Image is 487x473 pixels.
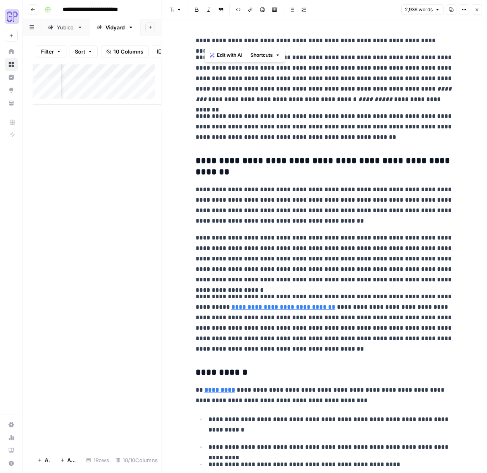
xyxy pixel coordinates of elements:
button: 2,936 words [401,4,444,15]
button: Shortcuts [247,50,283,60]
a: Yubico [41,19,90,35]
span: 2,936 words [405,6,433,13]
div: Vidyard [105,23,125,31]
a: Settings [5,418,18,431]
span: 10 Columns [113,48,143,56]
a: Browse [5,58,18,71]
button: Add 10 Rows [55,454,83,467]
button: 10 Columns [101,45,149,58]
span: Add 10 Rows [67,456,78,464]
button: Filter [36,45,66,58]
a: Usage [5,431,18,444]
a: Vidyard [90,19,140,35]
button: Workspace: Growth Plays [5,6,18,27]
div: 10/10 Columns [112,454,161,467]
a: Your Data [5,97,18,109]
span: Edit with AI [217,52,242,59]
span: Sort [75,48,85,56]
span: Add Row [45,456,50,464]
span: Shortcuts [250,52,273,59]
img: Growth Plays Logo [5,9,19,24]
div: Yubico [57,23,74,31]
a: Opportunities [5,84,18,97]
a: Home [5,45,18,58]
button: Add Row [33,454,55,467]
a: Insights [5,71,18,84]
button: Edit with AI [206,50,246,60]
button: Help + Support [5,457,18,470]
span: Filter [41,48,54,56]
button: Sort [70,45,98,58]
div: 1 Rows [83,454,112,467]
a: Learning Hub [5,444,18,457]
